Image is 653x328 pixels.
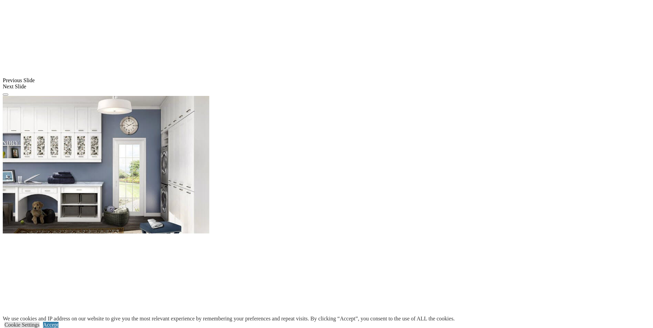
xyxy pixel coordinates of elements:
div: We use cookies and IP address on our website to give you the most relevant experience by remember... [3,316,455,322]
div: Next Slide [3,84,650,90]
a: Accept [43,322,59,328]
img: Banner for mobile view [3,96,209,233]
div: Previous Slide [3,77,650,84]
a: Cookie Settings [4,322,40,328]
button: Click here to pause slide show [3,94,8,96]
